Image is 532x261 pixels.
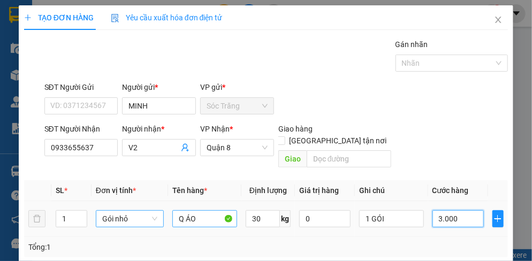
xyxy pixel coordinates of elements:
button: Close [483,5,513,35]
div: SĐT Người Gửi [44,81,118,93]
span: kg [280,210,291,227]
span: environment [5,72,13,79]
span: VP Nhận [200,125,230,133]
span: close [494,16,503,24]
div: Tổng: 1 [28,241,207,253]
span: Cước hàng [432,186,469,195]
span: user-add [181,143,189,152]
input: VD: Bàn, Ghế [172,210,237,227]
span: SL [56,186,64,195]
span: Sóc Trăng [207,98,268,114]
div: VP gửi [200,81,274,93]
span: Giao [278,150,307,167]
span: Giao hàng [278,125,313,133]
img: logo.jpg [5,5,43,43]
span: Đơn vị tính [96,186,136,195]
li: VP Sóc Trăng [5,58,74,70]
span: [GEOGRAPHIC_DATA] tận nơi [285,135,391,147]
div: Người gửi [122,81,196,93]
span: Giá trị hàng [299,186,339,195]
th: Ghi chú [355,180,428,201]
input: Dọc đường [307,150,391,167]
input: 0 [299,210,351,227]
span: Yêu cầu xuất hóa đơn điện tử [111,13,223,22]
li: Vĩnh Thành (Sóc Trăng) [5,5,155,45]
span: Gói nhỏ [102,211,157,227]
li: VP Quận 8 [74,58,142,70]
span: environment [74,72,81,79]
span: Quận 8 [207,140,268,156]
div: SĐT Người Nhận [44,123,118,135]
button: plus [492,210,504,227]
span: plus [24,14,32,21]
label: Gán nhãn [396,40,428,49]
input: Ghi Chú [359,210,424,227]
div: Người nhận [122,123,196,135]
span: Tên hàng [172,186,207,195]
img: icon [111,14,119,22]
span: plus [493,214,503,223]
span: TẠO ĐƠN HÀNG [24,13,94,22]
button: delete [28,210,45,227]
span: Định lượng [249,186,287,195]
